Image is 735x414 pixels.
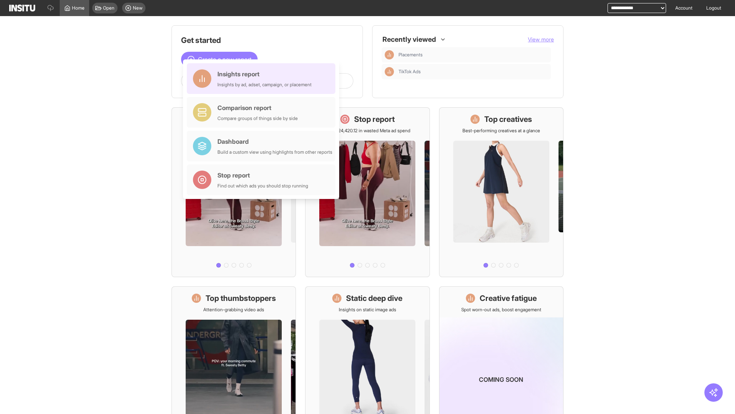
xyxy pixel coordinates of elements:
div: Find out which ads you should stop running [217,183,308,189]
div: Compare groups of things side by side [217,115,298,122]
div: Stop report [217,171,308,180]
span: Placements [399,52,548,58]
a: Stop reportSave £24,420.12 in wasted Meta ad spend [305,107,430,277]
div: Insights by ad, adset, campaign, or placement [217,82,312,88]
h1: Get started [181,35,353,46]
div: Dashboard [217,137,332,146]
h1: Top creatives [484,114,532,125]
div: Build a custom view using highlights from other reports [217,149,332,155]
h1: Static deep dive [346,293,402,304]
p: Insights on static image ads [339,307,396,313]
div: Insights [385,67,394,76]
span: TikTok Ads [399,69,548,75]
button: Create a new report [181,52,258,67]
span: Placements [399,52,423,58]
span: Create a new report [198,55,252,64]
div: Insights [385,50,394,59]
p: Save £24,420.12 in wasted Meta ad spend [324,128,410,134]
p: Best-performing creatives at a glance [462,128,540,134]
button: View more [528,36,554,43]
h1: Stop report [354,114,395,125]
img: Logo [9,5,35,11]
span: Home [72,5,85,11]
a: What's live nowSee all active ads instantly [171,107,296,277]
span: Open [103,5,114,11]
span: New [133,5,142,11]
div: Insights report [217,69,312,79]
div: Comparison report [217,103,298,112]
a: Top creativesBest-performing creatives at a glance [439,107,563,277]
span: TikTok Ads [399,69,421,75]
h1: Top thumbstoppers [206,293,276,304]
p: Attention-grabbing video ads [203,307,264,313]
